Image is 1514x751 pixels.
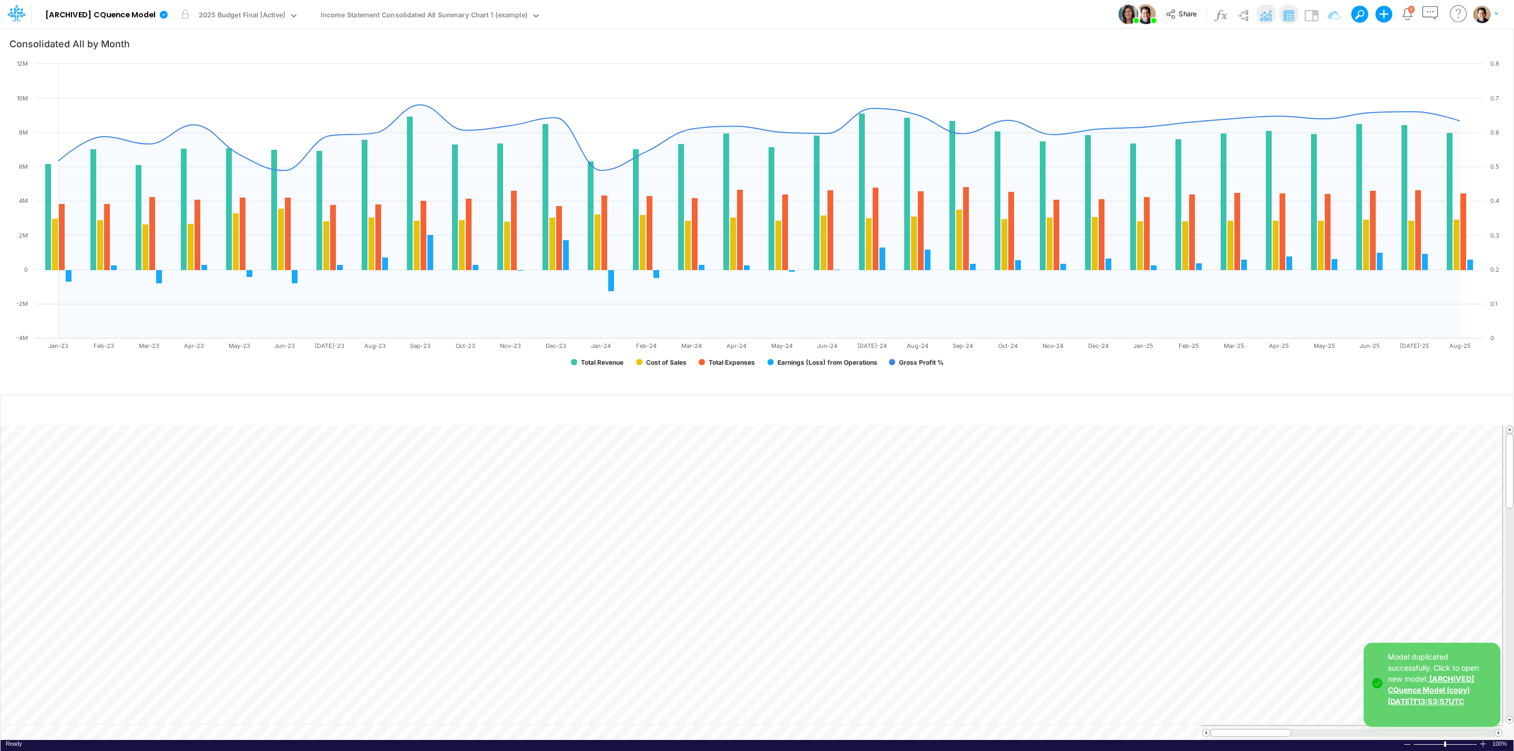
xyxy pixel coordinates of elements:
[778,358,877,366] text: Earnings (Loss) from Operations
[1490,266,1499,273] text: 0.2
[1179,9,1196,17] span: Share
[1490,163,1499,170] text: 0.5
[1160,6,1204,23] button: Share
[184,342,204,349] text: Apr-23
[48,342,68,349] text: Jan-23
[591,342,611,349] text: Jan-24
[1269,342,1289,349] text: Apr-25
[1359,342,1380,349] text: Jun-25
[17,60,28,67] text: 12M
[1224,342,1244,349] text: Mar-25
[321,10,527,22] div: Income Statement Consolidated All Summary Chart 1 (example)
[24,266,28,273] text: 0
[19,129,28,136] text: 8M
[6,740,22,748] div: In Ready mode
[1490,300,1497,307] text: 0.1
[1403,740,1411,748] div: Zoom Out
[1479,740,1487,748] div: Zoom In
[139,342,159,349] text: Mar-23
[6,740,22,747] span: Ready
[636,342,657,349] text: Feb-24
[9,400,1285,421] input: Type a title here
[94,342,114,349] text: Feb-23
[953,342,973,349] text: Sep-24
[1444,742,1446,747] div: Zoom
[857,342,887,349] text: [DATE]-24
[16,300,28,307] text: -2M
[1388,651,1492,707] p: Model duplicated successfully. Click to open new model:
[1314,342,1335,349] text: May-25
[709,358,755,366] text: Total Expenses
[9,33,1401,54] input: Type a title here
[1490,334,1494,342] text: 0
[1388,674,1474,705] a: [ARCHIVED] CQuence Model (copy) [DATE]T13:53:57UTC
[1490,197,1499,204] text: 0.4
[1490,95,1499,102] text: 0.7
[1400,342,1429,349] text: [DATE]-25
[681,342,702,349] text: Mar-24
[1490,232,1499,239] text: 0.3
[199,10,285,22] div: 2025 Budget Final [Active]
[1402,8,1414,20] a: Notifications
[1133,342,1153,349] text: Jan-25
[907,342,928,349] text: Aug-24
[1179,342,1199,349] text: Feb-25
[229,342,250,349] text: May-23
[1449,342,1471,349] text: Aug-25
[1042,342,1063,349] text: Nov-24
[771,342,793,349] text: May-24
[16,334,28,342] text: -4M
[19,197,28,204] text: 4M
[1492,740,1508,748] span: 100%
[500,342,521,349] text: Nov-23
[899,358,944,366] text: Gross Profit %
[1410,7,1413,12] div: 2 unread items
[998,342,1018,349] text: Oct-24
[1490,60,1499,67] text: 0.8
[45,11,156,20] b: [ARCHIVED] CQuence Model
[274,342,295,349] text: Jun-23
[1492,740,1508,748] div: Zoom level
[646,358,687,366] text: Cost of Sales
[546,342,566,349] text: Dec-23
[19,163,28,170] text: 6M
[1413,740,1479,748] div: Zoom
[1088,342,1109,349] text: Dec-24
[1136,4,1156,24] img: User Image Icon
[727,342,746,349] text: Apr-24
[817,342,837,349] text: Jun-24
[1118,4,1138,24] img: User Image Icon
[410,342,431,349] text: Sep-23
[17,95,28,102] text: 10M
[364,342,386,349] text: Aug-23
[456,342,475,349] text: Oct-23
[19,232,28,239] text: 2M
[1490,129,1499,136] text: 0.6
[315,342,344,349] text: [DATE]-23
[581,358,623,366] text: Total Revenue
